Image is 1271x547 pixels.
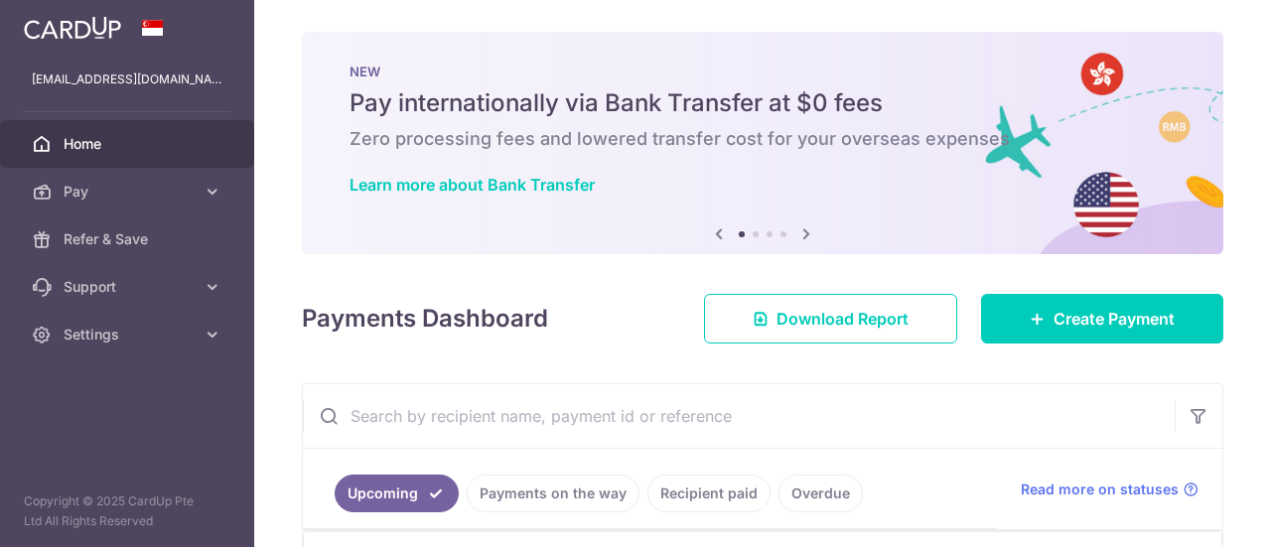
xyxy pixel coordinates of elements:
[32,69,222,89] p: [EMAIL_ADDRESS][DOMAIN_NAME]
[350,127,1176,151] h6: Zero processing fees and lowered transfer cost for your overseas expenses
[64,277,195,297] span: Support
[981,294,1223,343] a: Create Payment
[303,384,1175,448] input: Search by recipient name, payment id or reference
[647,475,771,512] a: Recipient paid
[1021,479,1179,499] span: Read more on statuses
[335,475,459,512] a: Upcoming
[302,301,548,337] h4: Payments Dashboard
[704,294,957,343] a: Download Report
[350,87,1176,119] h5: Pay internationally via Bank Transfer at $0 fees
[467,475,639,512] a: Payments on the way
[64,134,195,154] span: Home
[1054,307,1175,331] span: Create Payment
[350,175,595,195] a: Learn more about Bank Transfer
[64,325,195,344] span: Settings
[64,229,195,249] span: Refer & Save
[302,32,1223,254] img: Bank transfer banner
[778,475,863,512] a: Overdue
[777,307,909,331] span: Download Report
[64,182,195,202] span: Pay
[350,64,1176,79] p: NEW
[1021,479,1199,499] a: Read more on statuses
[24,16,121,40] img: CardUp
